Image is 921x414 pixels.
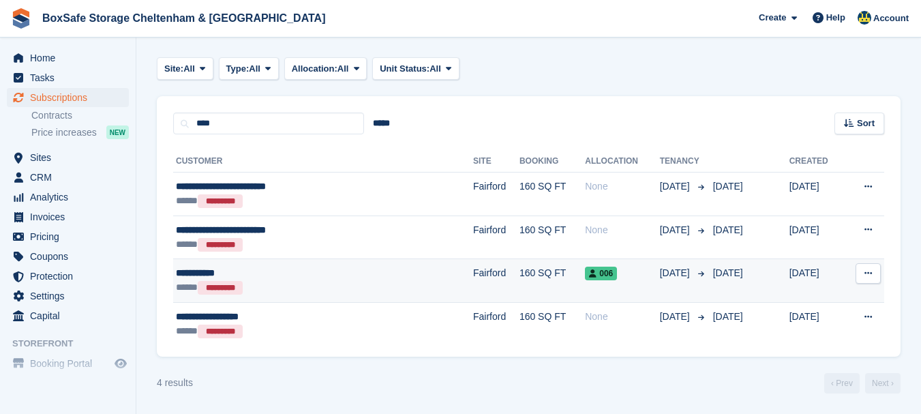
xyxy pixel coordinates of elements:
[826,11,845,25] span: Help
[380,62,429,76] span: Unit Status:
[30,267,112,286] span: Protection
[31,126,97,139] span: Price increases
[660,151,708,173] th: Tenancy
[789,216,844,259] td: [DATE]
[30,247,112,266] span: Coupons
[30,227,112,246] span: Pricing
[585,223,659,237] div: None
[473,302,519,345] td: Fairford
[7,148,129,167] a: menu
[157,57,213,80] button: Site: All
[473,259,519,303] td: Fairford
[7,188,129,207] a: menu
[7,168,129,187] a: menu
[337,62,349,76] span: All
[473,151,519,173] th: Site
[713,311,743,322] span: [DATE]
[660,310,693,324] span: [DATE]
[519,151,585,173] th: Booking
[519,173,585,216] td: 160 SQ FT
[30,148,112,167] span: Sites
[30,188,112,207] span: Analytics
[12,337,136,351] span: Storefront
[284,57,367,80] button: Allocation: All
[519,302,585,345] td: 160 SQ FT
[821,373,903,394] nav: Page
[106,125,129,139] div: NEW
[30,354,112,373] span: Booking Portal
[292,62,337,76] span: Allocation:
[7,286,129,306] a: menu
[30,88,112,107] span: Subscriptions
[164,62,183,76] span: Site:
[713,224,743,235] span: [DATE]
[157,376,193,390] div: 4 results
[372,57,459,80] button: Unit Status: All
[789,173,844,216] td: [DATE]
[112,355,129,372] a: Preview store
[857,117,875,130] span: Sort
[585,267,617,280] span: 006
[660,223,693,237] span: [DATE]
[873,12,909,25] span: Account
[30,286,112,306] span: Settings
[713,267,743,278] span: [DATE]
[11,8,31,29] img: stora-icon-8386f47178a22dfd0bd8f6a31ec36ba5ce8667c1dd55bd0f319d3a0aa187defe.svg
[183,62,195,76] span: All
[789,151,844,173] th: Created
[37,7,331,29] a: BoxSafe Storage Cheltenham & [GEOGRAPHIC_DATA]
[660,266,693,280] span: [DATE]
[30,68,112,87] span: Tasks
[7,48,129,68] a: menu
[585,179,659,194] div: None
[31,125,129,140] a: Price increases NEW
[30,168,112,187] span: CRM
[824,373,860,394] a: Previous
[858,11,871,25] img: Kim Virabi
[7,68,129,87] a: menu
[7,207,129,226] a: menu
[473,173,519,216] td: Fairford
[30,306,112,325] span: Capital
[789,302,844,345] td: [DATE]
[585,310,659,324] div: None
[249,62,260,76] span: All
[473,216,519,259] td: Fairford
[7,88,129,107] a: menu
[30,207,112,226] span: Invoices
[789,259,844,303] td: [DATE]
[713,181,743,192] span: [DATE]
[7,354,129,373] a: menu
[865,373,901,394] a: Next
[7,227,129,246] a: menu
[660,179,693,194] span: [DATE]
[226,62,250,76] span: Type:
[30,48,112,68] span: Home
[7,267,129,286] a: menu
[519,259,585,303] td: 160 SQ FT
[519,216,585,259] td: 160 SQ FT
[7,306,129,325] a: menu
[585,151,659,173] th: Allocation
[31,109,129,122] a: Contracts
[429,62,441,76] span: All
[173,151,473,173] th: Customer
[219,57,279,80] button: Type: All
[7,247,129,266] a: menu
[759,11,786,25] span: Create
